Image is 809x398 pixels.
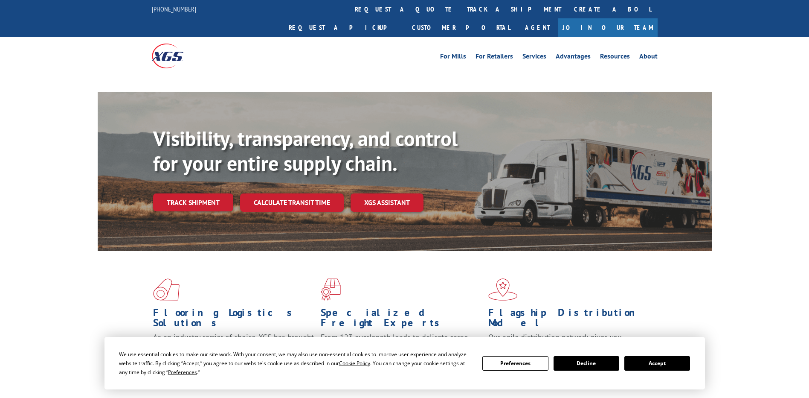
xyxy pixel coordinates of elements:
[119,350,472,377] div: We use essential cookies to make our site work. With your consent, we may also use non-essential ...
[339,360,370,367] span: Cookie Policy
[476,53,513,62] a: For Retailers
[152,5,196,13] a: [PHONE_NUMBER]
[624,356,690,371] button: Accept
[558,18,658,37] a: Join Our Team
[240,193,344,212] a: Calculate transit time
[153,307,314,332] h1: Flooring Logistics Solutions
[600,53,630,62] a: Resources
[482,356,548,371] button: Preferences
[104,337,705,389] div: Cookie Consent Prompt
[488,332,645,352] span: Our agile distribution network gives you nationwide inventory management on demand.
[168,369,197,376] span: Preferences
[321,307,482,332] h1: Specialized Freight Experts
[321,332,482,370] p: From 123 overlength loads to delicate cargo, our experienced staff knows the best way to move you...
[488,278,518,301] img: xgs-icon-flagship-distribution-model-red
[556,53,591,62] a: Advantages
[516,18,558,37] a: Agent
[153,278,180,301] img: xgs-icon-total-supply-chain-intelligence-red
[488,307,650,332] h1: Flagship Distribution Model
[351,193,423,212] a: XGS ASSISTANT
[153,332,314,363] span: As an industry carrier of choice, XGS has brought innovation and dedication to flooring logistics...
[639,53,658,62] a: About
[522,53,546,62] a: Services
[153,193,233,211] a: Track shipment
[153,125,458,176] b: Visibility, transparency, and control for your entire supply chain.
[554,356,619,371] button: Decline
[406,18,516,37] a: Customer Portal
[282,18,406,37] a: Request a pickup
[440,53,466,62] a: For Mills
[321,278,341,301] img: xgs-icon-focused-on-flooring-red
